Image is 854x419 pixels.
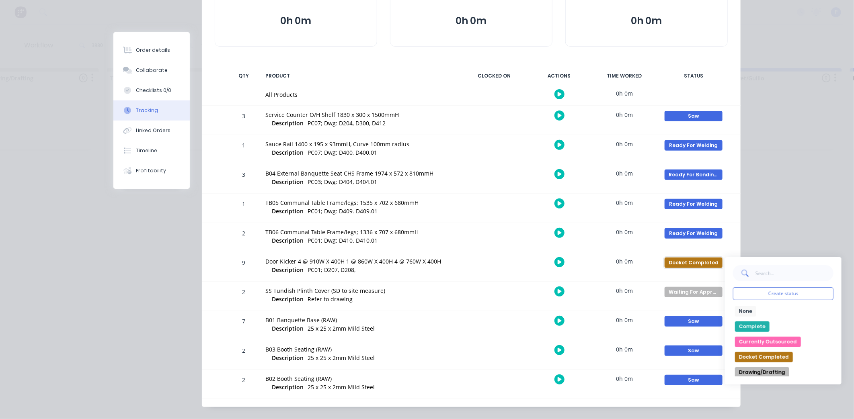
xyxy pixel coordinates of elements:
[664,316,723,327] button: Saw
[136,167,166,174] div: Profitability
[308,149,377,156] span: PC07; Dwg: D400, D400.01
[464,67,524,84] div: CLOCKED ON
[265,316,454,324] div: B01 Banquette Base (RAW)
[265,110,454,119] div: Service Counter O/H Shelf 1830 x 300 x 1500mmH
[272,383,304,391] span: Description
[308,207,378,215] span: PC01; Dwg: D409. D409.01
[232,107,256,135] div: 3
[664,286,723,298] button: Waiting For Approval
[272,148,304,157] span: Description
[272,324,304,333] span: Description
[272,236,304,245] span: Description
[232,166,256,193] div: 3
[755,265,833,281] input: Search...
[308,178,377,186] span: PC03; Dwg: D404, D404.01
[232,195,256,223] div: 1
[113,40,190,60] button: Order details
[232,312,256,340] div: 7
[594,67,655,84] div: TIME WORKED
[113,60,190,80] button: Collaborate
[265,140,454,148] div: Sauce Rail 1400 x 195 x 93mmH, Curve 100mm radius
[272,266,304,274] span: Description
[664,374,723,386] button: Saw
[594,282,655,300] div: 0h 0m
[665,111,723,121] div: Saw
[665,375,723,385] div: Saw
[664,198,723,210] button: Ready For Welding
[665,316,723,327] div: Saw
[136,107,158,114] div: Tracking
[272,119,304,127] span: Description
[594,164,655,182] div: 0h 0m
[136,147,157,154] div: Timeline
[232,283,256,311] div: 2
[665,140,723,151] div: Ready For Welding
[665,258,723,268] div: Docket Completed
[308,383,375,391] span: 25 x 25 x 2mm Mild Steel
[733,287,833,300] button: Create status
[232,67,256,84] div: QTY
[136,67,168,74] div: Collaborate
[265,345,454,354] div: B03 Booth Seating (RAW)
[308,354,375,362] span: 25 x 25 x 2mm Mild Steel
[664,110,723,122] button: Saw
[308,325,375,332] span: 25 x 25 x 2mm Mild Steel
[308,119,386,127] span: PC07; Dwg: D204, D300, D412
[265,198,454,207] div: TB05 Communal Table Frame/legs; 1535 x 702 x 680mmH
[272,295,304,303] span: Description
[664,169,723,180] button: Ready For Bending/Rolling
[308,266,355,274] span: PC01; D207, D208,
[594,84,655,102] div: 0h 0m
[261,67,459,84] div: PRODUCT
[223,13,369,29] button: 0h 0m
[113,141,190,161] button: Timeline
[272,354,304,362] span: Description
[735,321,770,332] button: Complete
[735,367,789,378] button: Drawing/Drafting
[265,90,454,99] div: All Products
[594,106,655,124] div: 0h 0m
[664,228,723,239] button: Ready For Welding
[529,67,589,84] div: ACTIONS
[265,228,454,236] div: TB06 Communal Table Frame/legs; 1336 x 707 x 680mmH
[232,253,256,281] div: 9
[735,352,793,362] button: Docket Completed
[232,341,256,369] div: 2
[136,87,171,94] div: Checklists 0/0
[113,80,190,100] button: Checklists 0/0
[664,257,723,268] button: Docket Completed
[265,257,454,266] div: Door Kicker 4 @ 910W X 400H 1 @ 860W X 400H 4 @ 760W X 400H
[265,169,454,178] div: B04 External Banquette Seat CHS Frame 1974 x 572 x 810mmH
[659,67,728,84] div: STATUS
[136,127,170,134] div: Linked Orders
[664,140,723,151] button: Ready For Welding
[232,224,256,252] div: 2
[308,237,378,244] span: PC01; Dwg: D410. D410.01
[136,47,170,54] div: Order details
[272,178,304,186] span: Description
[265,286,454,295] div: SS Tundish Plinth Cover (SD to site measure)
[232,371,256,399] div: 2
[574,13,719,29] button: 0h 0m
[594,370,655,388] div: 0h 0m
[665,199,723,209] div: Ready For Welding
[308,295,353,303] span: Refer to drawing
[735,306,756,317] button: None
[272,207,304,215] span: Description
[665,345,723,356] div: Saw
[232,136,256,164] div: 1
[735,337,801,347] button: Currently Outsourced
[594,223,655,241] div: 0h 0m
[594,252,655,270] div: 0h 0m
[594,194,655,212] div: 0h 0m
[398,13,544,29] button: 0h 0m
[113,121,190,141] button: Linked Orders
[113,161,190,181] button: Profitability
[665,170,723,180] div: Ready For Bending/Rolling
[664,345,723,356] button: Saw
[265,374,454,383] div: B02 Booth Seating (RAW)
[665,287,723,297] div: Waiting For Approval
[594,135,655,153] div: 0h 0m
[113,100,190,121] button: Tracking
[594,340,655,358] div: 0h 0m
